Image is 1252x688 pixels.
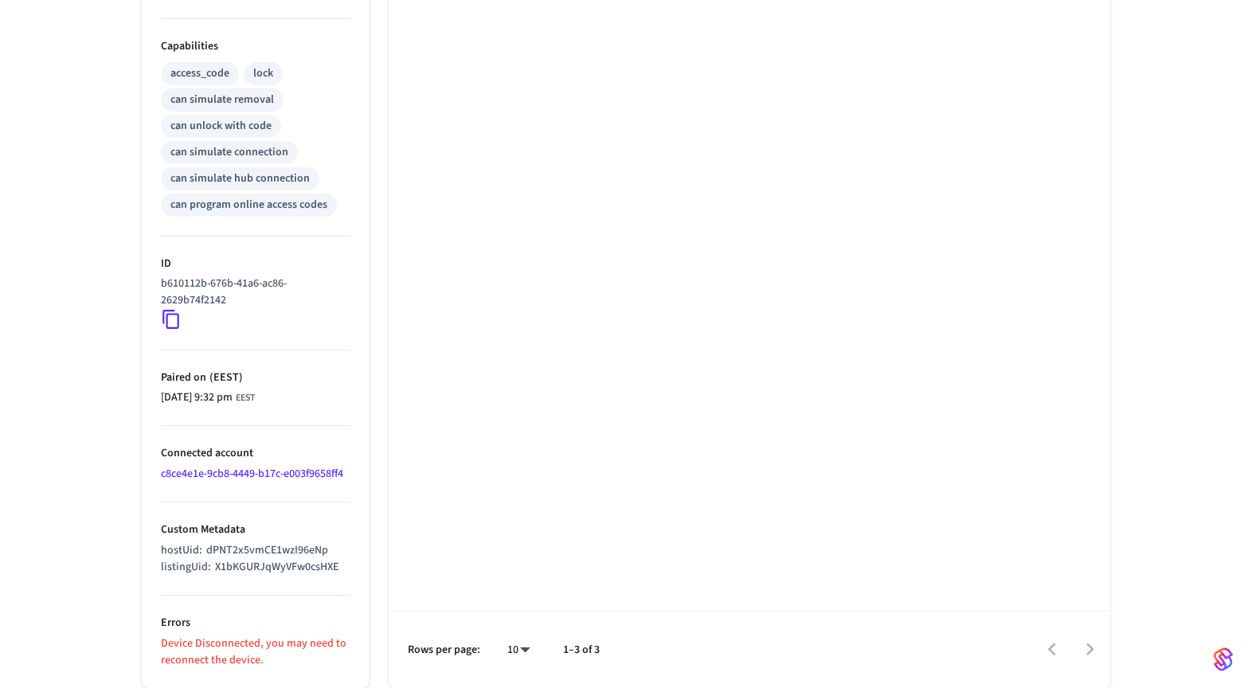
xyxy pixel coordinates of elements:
span: X1bKGURJqWyVFw0csHXE [215,559,338,575]
div: access_code [170,65,229,82]
p: Rows per page: [408,642,480,659]
span: EEST [236,391,255,405]
span: [DATE] 9:32 pm [161,389,233,406]
div: lock [253,65,273,82]
p: Paired on [161,369,350,386]
div: can simulate removal [170,92,274,108]
img: SeamLogoGradient.69752ec5.svg [1214,647,1233,672]
div: can unlock with code [170,118,272,135]
span: dPNT2x5vmCE1wzI96eNp [206,542,328,558]
p: Capabilities [161,38,350,55]
p: hostUid : [161,542,328,559]
a: c8ce4e1e-9cb8-4449-b17c-e003f9658ff4 [161,466,343,482]
p: Errors [161,615,350,631]
p: listingUid : [161,559,338,576]
div: can simulate connection [170,144,288,161]
div: Europe/Kiev [161,389,255,406]
p: Device Disconnected, you may need to reconnect the device. [161,635,350,669]
p: Connected account [161,445,350,462]
p: b610112b-676b-41a6-ac86-2629b74f2142 [161,276,344,309]
p: 1–3 of 3 [563,642,600,659]
div: 10 [499,639,538,662]
div: can simulate hub connection [170,170,310,187]
p: Custom Metadata [161,522,350,538]
p: ID [161,256,350,272]
div: can program online access codes [170,197,327,213]
span: ( EEST ) [206,369,243,385]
